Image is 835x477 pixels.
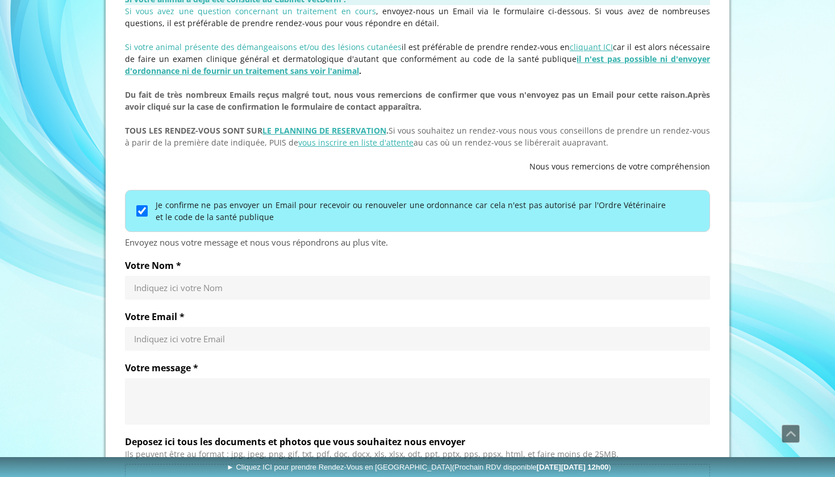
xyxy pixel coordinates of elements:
[125,89,710,112] span: Après avoir cliqué sur la case de confirmation le formulaire de contact apparaîtra.
[125,237,710,248] div: Envoyez nous votre message et nous vous répondrons au plus vite.
[125,53,710,76] a: il n'est pas possible ni d'envoyer d'ordonnance ni de fournir un traitement sans voir l'animal
[570,42,613,52] a: cliquant ICI
[125,6,376,16] span: Si vous avez une question concernant un traitement en cours
[782,425,800,443] a: Défiler vers le haut
[125,89,687,100] span: Du fait de très nombreux Emails reçus malgré tout, nous vous remercions de confirmer que vous n'e...
[125,125,710,148] span: Si vous souhaitez un rendez-vous nous vous conseillons de prendre un rendez-vous à parir de la pr...
[298,137,414,148] a: vous inscrire en liste d'attente
[125,42,402,52] span: Si votre animal présente des démangeaisons et/ou des lésions cutanées
[782,425,799,442] span: Défiler vers le haut
[125,42,710,76] span: il est préférable de prendre rendez-vous en car il est alors nécessaire de faire un examen cliniq...
[134,333,701,345] input: Votre Email *
[156,199,666,223] label: Je confirme ne pas envoyer un Email pour recevoir ou renouveler une ordonnance car cela n'est pas...
[125,311,710,322] label: Votre Email *
[125,6,710,28] span: , envoyez-nous un Email via le formulaire ci-dessous. Si vous avez de nombreuses questions, il es...
[125,53,710,76] strong: .
[529,161,710,172] span: Nous vous remercions de votre compréhension
[125,362,710,374] label: Votre message *
[125,125,389,136] strong: TOUS LES RENDEZ-VOUS SONT SUR .
[134,282,701,293] input: Votre Nom *
[125,260,710,271] label: Votre Nom *
[125,436,710,447] label: Deposez ici tous les documents et photos que vous souhaitez nous envoyer
[125,450,710,459] div: Ils peuvent être au format : jpg, jpeg, png, gif, txt, pdf, doc, docx, xls, xlsx, odt, ppt, pptx,...
[262,125,386,136] a: LE PLANNING DE RESERVATION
